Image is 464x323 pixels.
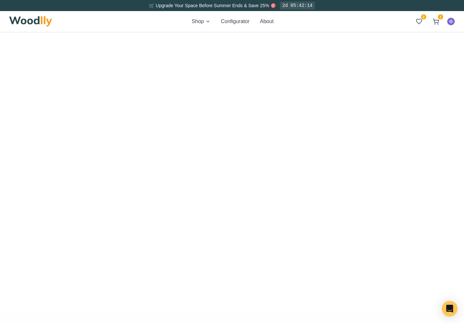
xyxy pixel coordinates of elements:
button: About [260,18,274,25]
span: 🛒 Upgrade Your Space Before Summer Ends & Save 25% 🎯 [149,3,276,8]
button: 2 [413,16,425,27]
div: Open Intercom Messenger [442,301,457,316]
div: 2d 05:42:14 [280,2,315,9]
button: 1 [430,16,442,27]
img: Woodlly [9,16,52,27]
img: The AI [447,18,455,25]
button: Configurator [221,18,250,25]
span: 1 [438,14,443,20]
button: Shop [192,18,210,25]
span: 2 [421,14,426,20]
